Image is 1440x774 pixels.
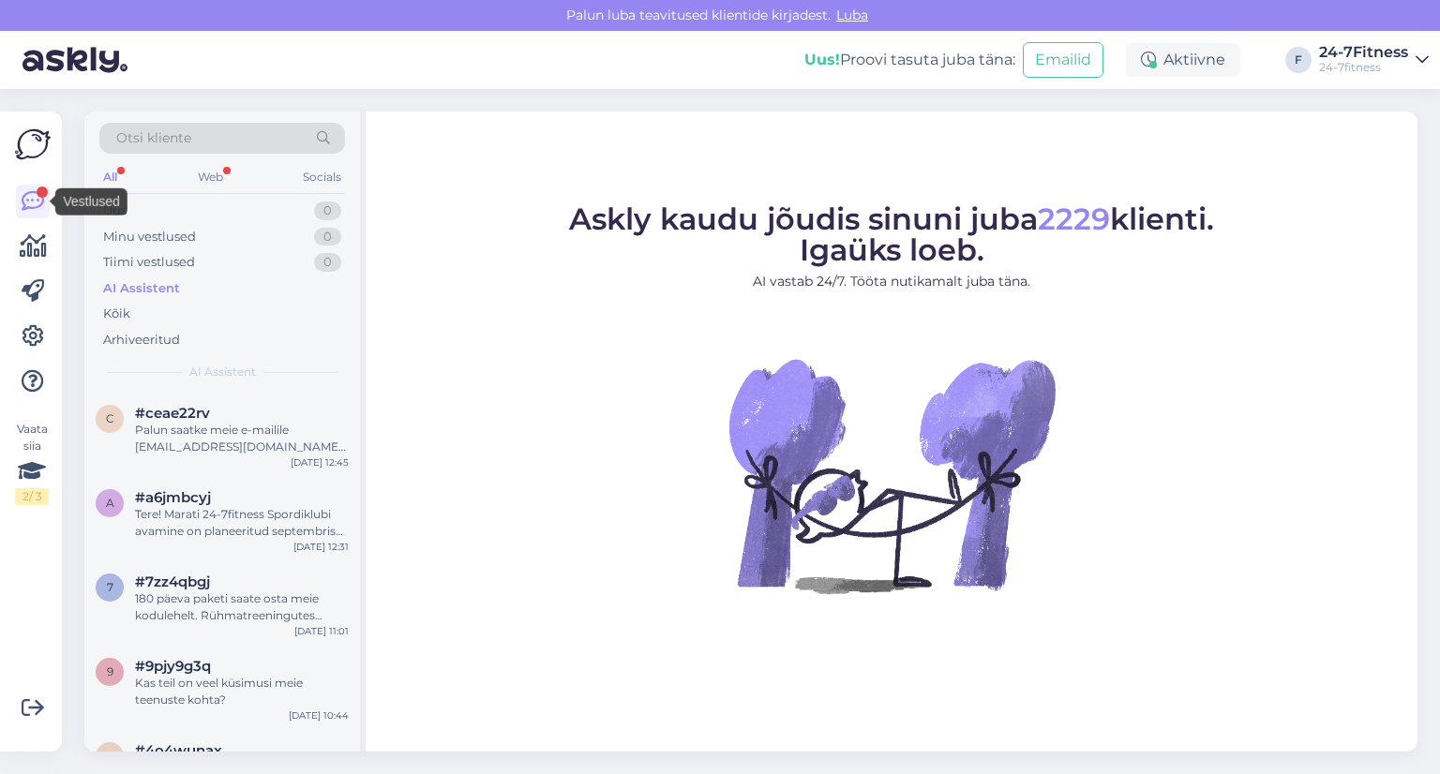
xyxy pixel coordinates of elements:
[569,201,1214,268] span: Askly kaudu jõudis sinuni juba klienti. Igaüks loeb.
[804,51,840,68] b: Uus!
[15,488,49,505] div: 2 / 3
[299,165,345,189] div: Socials
[1285,47,1312,73] div: F
[1319,45,1408,60] div: 24-7Fitness
[831,7,874,23] span: Luba
[103,279,180,298] div: AI Assistent
[135,675,349,708] div: Kas teil on veel küsimusi meie teenuste kohta?
[135,506,349,540] div: Tere! Marati 24-7fitness Spordiklubi avamine on planeeritud septembris 2025, kuid kahjuks hetkel ...
[135,658,211,675] span: #9pjy9g3q
[723,306,1060,644] img: No Chat active
[135,590,349,624] div: 180 päeva paketi saate osta meie kodulehelt. Rühmatreeningutes osalemiseks on vaja osta lisaks põ...
[99,165,121,189] div: All
[314,228,341,246] div: 0
[1319,60,1408,75] div: 24-7fitness
[135,405,210,422] span: #ceae22rv
[106,496,114,510] span: a
[189,364,256,380] span: AI Assistent
[135,742,222,759] span: #4o4wunax
[569,272,1214,291] p: AI vastab 24/7. Tööta nutikamalt juba täna.
[194,165,227,189] div: Web
[107,580,113,594] span: 7
[1319,45,1429,75] a: 24-7Fitness24-7fitness
[1023,42,1103,78] button: Emailid
[106,749,113,763] span: 4
[15,421,49,505] div: Vaata siia
[291,455,349,469] div: [DATE] 12:45
[135,422,349,455] div: Palun saatke meie e-mailile [EMAIL_ADDRESS][DOMAIN_NAME] maksekorraldus, et saaksime kontrollida ...
[55,188,127,216] div: Vestlused
[103,253,195,272] div: Tiimi vestlused
[135,489,211,506] span: #a6jmbcyj
[103,228,196,246] div: Minu vestlused
[1038,201,1110,237] span: 2229
[103,331,180,350] div: Arhiveeritud
[314,201,341,220] div: 0
[294,624,349,638] div: [DATE] 11:01
[804,49,1015,71] div: Proovi tasuta juba täna:
[103,305,130,323] div: Kõik
[314,253,341,272] div: 0
[293,540,349,554] div: [DATE] 12:31
[107,664,113,678] span: 9
[1126,43,1240,77] div: Aktiivne
[135,573,210,590] span: #7zz4qbgj
[116,128,191,148] span: Otsi kliente
[106,411,114,425] span: c
[289,708,349,722] div: [DATE] 10:44
[15,127,51,162] img: Askly Logo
